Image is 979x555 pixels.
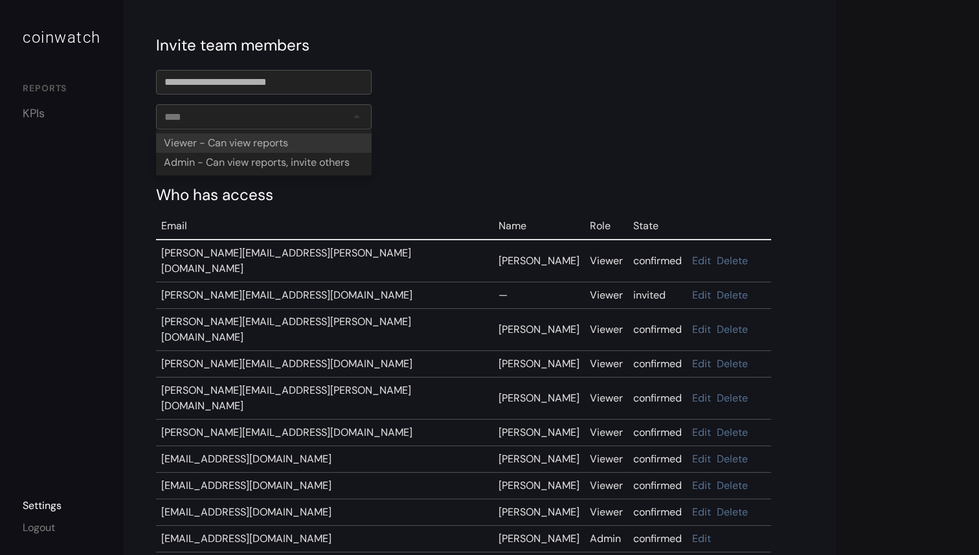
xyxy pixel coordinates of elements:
a: Delete [717,425,748,439]
a: Delete [717,288,748,302]
div: Invite team members [156,34,804,57]
a: Edit [692,391,711,405]
span: Viewer [590,452,623,466]
td: [PERSON_NAME][EMAIL_ADDRESS][PERSON_NAME][DOMAIN_NAME] [156,378,493,420]
td: [PERSON_NAME] [493,473,585,499]
a: Delete [717,505,748,519]
td: confirmed [628,309,687,351]
td: [PERSON_NAME] [493,420,585,446]
td: [PERSON_NAME] [493,378,585,420]
span: Viewer [590,425,623,439]
span: Viewer [590,505,623,519]
span: Viewer [590,254,623,267]
a: Delete [717,452,748,466]
div: Viewer - Can view reports [156,133,372,153]
a: Edit [692,505,711,519]
td: confirmed [628,378,687,420]
a: Logout [23,521,55,534]
td: confirmed [628,473,687,499]
td: [EMAIL_ADDRESS][DOMAIN_NAME] [156,526,493,552]
span: Viewer [590,357,623,370]
a: Edit [692,425,711,439]
a: KPIs [23,105,101,122]
td: confirmed [628,240,687,282]
td: confirmed [628,526,687,552]
td: [PERSON_NAME] [493,351,585,378]
td: invited [628,282,687,309]
a: Edit [692,357,711,370]
td: State [628,213,687,240]
td: confirmed [628,420,687,446]
a: Edit [692,452,711,466]
a: Delete [717,391,748,405]
td: [PERSON_NAME] [493,309,585,351]
td: Email [156,213,493,240]
td: [PERSON_NAME][EMAIL_ADDRESS][DOMAIN_NAME] [156,351,493,378]
td: [PERSON_NAME] [493,526,585,552]
a: Delete [717,323,748,336]
span: Viewer [590,479,623,492]
td: [PERSON_NAME][EMAIL_ADDRESS][PERSON_NAME][DOMAIN_NAME] [156,240,493,282]
div: coinwatch [23,26,101,49]
td: [PERSON_NAME][EMAIL_ADDRESS][PERSON_NAME][DOMAIN_NAME] [156,309,493,351]
td: [PERSON_NAME][EMAIL_ADDRESS][DOMAIN_NAME] [156,282,493,309]
a: Edit [692,254,711,267]
td: [PERSON_NAME] [493,240,585,282]
td: [EMAIL_ADDRESS][DOMAIN_NAME] [156,446,493,473]
td: Role [585,213,628,240]
td: [PERSON_NAME] [493,499,585,526]
td: [PERSON_NAME][EMAIL_ADDRESS][DOMAIN_NAME] [156,420,493,446]
span: Admin [590,532,621,545]
a: Edit [692,288,711,302]
div: Admin - Can view reports, invite others [156,153,372,172]
a: Edit [692,479,711,492]
div: Who has access [156,183,804,207]
a: Delete [717,254,748,267]
span: Viewer [590,391,623,405]
a: Edit [692,532,711,545]
span: Viewer [590,323,623,336]
td: [EMAIL_ADDRESS][DOMAIN_NAME] [156,473,493,499]
td: [PERSON_NAME] [493,446,585,473]
a: Delete [717,479,748,492]
td: Name [493,213,585,240]
td: [EMAIL_ADDRESS][DOMAIN_NAME] [156,499,493,526]
span: Viewer [590,288,623,302]
td: confirmed [628,446,687,473]
a: Delete [717,357,748,370]
div: REPORTS [23,82,101,98]
td: confirmed [628,351,687,378]
td: — [493,282,585,309]
a: Edit [692,323,711,336]
td: confirmed [628,499,687,526]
